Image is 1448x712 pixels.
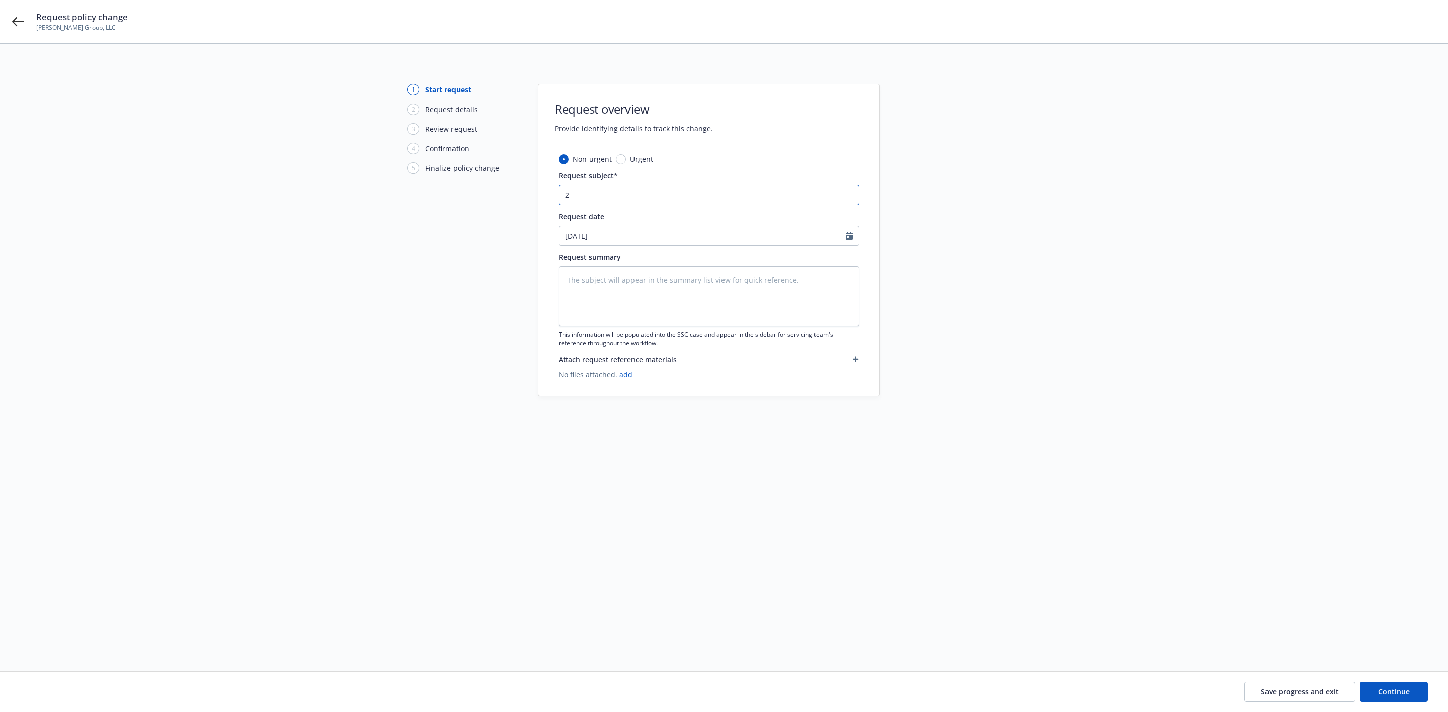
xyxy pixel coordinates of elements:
input: MM/DD/YYYY [559,226,846,245]
div: Start request [425,84,471,95]
span: Non-urgent [573,154,612,164]
div: Review request [425,124,477,134]
div: 4 [407,143,419,154]
input: Non-urgent [559,154,569,164]
div: Request details [425,104,478,115]
div: 1 [407,84,419,95]
div: 3 [407,123,419,135]
button: Continue [1360,682,1428,702]
div: 5 [407,162,419,174]
span: [PERSON_NAME] Group, LLC [36,23,128,32]
span: Request policy change [36,11,128,23]
div: Confirmation [425,143,469,154]
svg: Calendar [846,232,853,240]
span: Attach request reference materials [559,354,677,365]
span: Request date [559,212,604,221]
span: Request subject* [559,171,618,180]
span: No files attached. [559,369,859,380]
span: Save progress and exit [1261,687,1339,696]
span: Request summary [559,252,621,262]
h1: Request overview [555,100,713,117]
div: 2 [407,104,419,115]
input: Urgent [616,154,626,164]
span: This information will be populated into the SSC case and appear in the sidebar for servicing team... [559,330,859,347]
a: add [619,370,632,379]
span: Continue [1378,687,1410,696]
button: Save progress and exit [1244,682,1355,702]
input: The subject will appear in the summary list view for quick reference. [559,185,859,205]
span: Provide identifying details to track this change. [555,123,713,134]
span: Urgent [630,154,653,164]
div: Finalize policy change [425,163,499,173]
